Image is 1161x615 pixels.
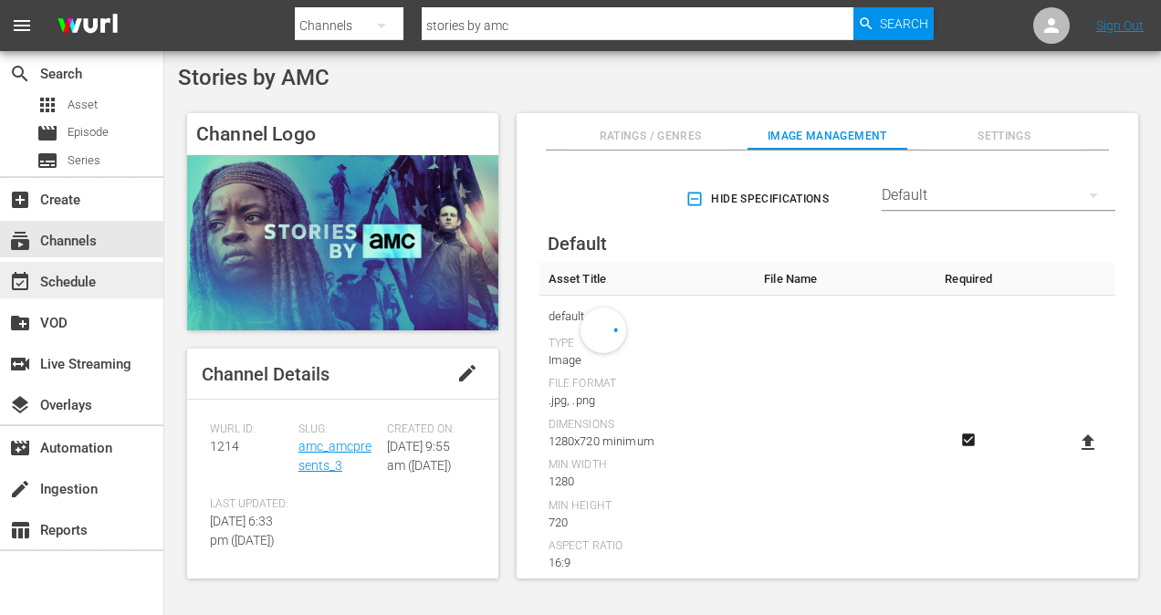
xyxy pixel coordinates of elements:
[9,63,31,85] span: Search
[689,190,829,209] span: Hide Specifications
[202,363,329,385] span: Channel Details
[882,170,1115,221] div: Default
[298,439,371,473] a: amc_amcpresents_3
[445,351,489,395] button: edit
[549,391,747,410] div: .jpg, .png
[853,7,934,40] button: Search
[549,305,747,328] span: default
[387,439,452,473] span: [DATE] 9:55 am ([DATE])
[37,94,58,116] span: Asset
[187,113,498,155] h4: Channel Logo
[298,422,378,437] span: Slug:
[925,127,1083,146] span: Settings
[68,151,100,170] span: Series
[187,155,498,330] img: Stories by AMC
[1096,18,1144,33] a: Sign Out
[936,263,1001,296] th: Required
[210,514,275,547] span: [DATE] 6:33 pm ([DATE])
[210,439,239,453] span: 1214
[456,362,478,384] span: edit
[9,230,31,252] span: Channels
[9,353,31,375] span: Live Streaming
[957,432,979,448] svg: Required
[9,189,31,211] span: Create
[11,15,33,36] span: menu
[210,422,289,437] span: Wurl ID:
[549,554,747,572] div: 16:9
[549,499,747,514] div: Min Height
[549,418,747,433] div: Dimensions
[9,312,31,334] span: VOD
[549,514,747,532] div: 720
[44,5,131,47] img: ans4CAIJ8jUAAAAAAAAAAAAAAAAAAAAAAAAgQb4GAAAAAAAAAAAAAAAAAAAAAAAAJMjXAAAAAAAAAAAAAAAAAAAAAAAAgAT5G...
[68,96,98,114] span: Asset
[549,377,747,391] div: File Format
[549,433,747,451] div: 1280x720 minimum
[549,351,747,370] div: Image
[9,271,31,293] span: Schedule
[880,7,928,40] span: Search
[178,65,329,90] span: Stories by AMC
[37,150,58,172] span: Series
[748,127,906,146] span: Image Management
[210,497,289,512] span: Last Updated:
[682,173,836,224] button: Hide Specifications
[549,473,747,491] div: 1280
[9,437,31,459] span: Automation
[570,127,729,146] span: Ratings / Genres
[37,122,58,144] span: Episode
[549,337,747,351] div: Type
[548,233,607,255] span: Default
[755,263,936,296] th: File Name
[9,519,31,541] span: Reports
[387,422,466,437] span: Created On:
[539,263,756,296] th: Asset Title
[9,478,31,500] span: Ingestion
[549,458,747,473] div: Min Width
[9,394,31,416] span: Overlays
[68,123,109,141] span: Episode
[549,539,747,554] div: Aspect Ratio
